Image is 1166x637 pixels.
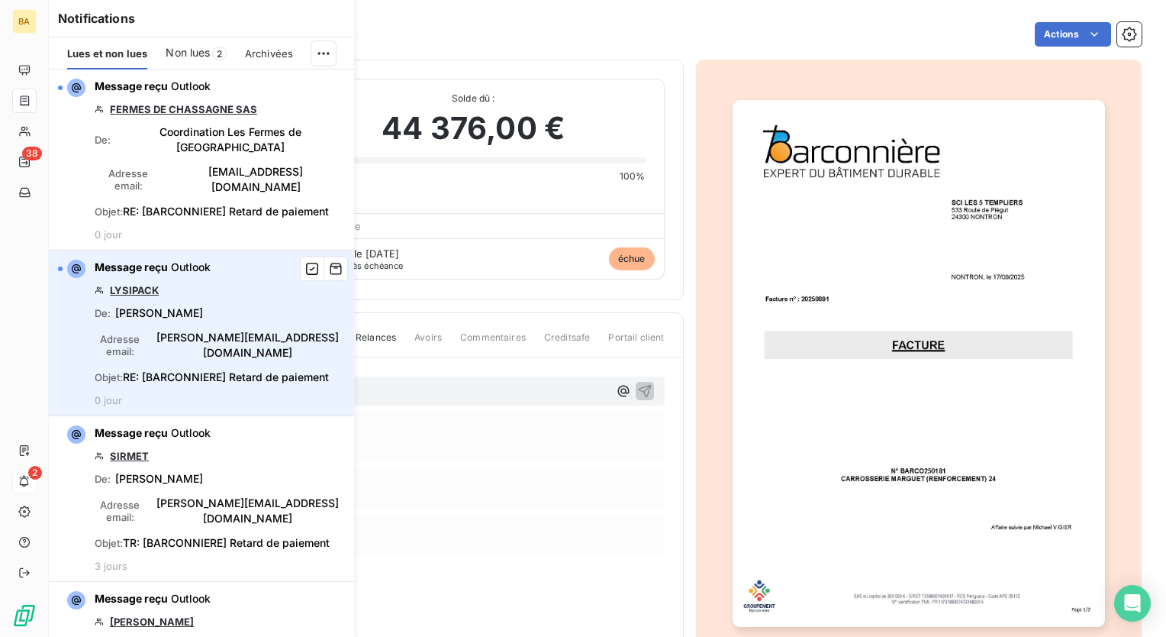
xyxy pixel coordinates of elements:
[95,473,111,485] span: De :
[150,496,345,526] span: [PERSON_NAME][EMAIL_ADDRESS][DOMAIN_NAME]
[171,426,211,439] span: Outlook
[115,471,203,487] span: [PERSON_NAME]
[95,333,145,357] span: Adresse email :
[95,260,168,273] span: Message reçu
[95,592,168,605] span: Message reçu
[733,100,1105,627] img: invoice_thumbnail
[356,331,396,357] span: Relances
[95,394,122,406] span: 0 jour
[58,9,345,27] h6: Notifications
[620,170,646,183] span: 100%
[212,47,227,60] span: 2
[95,205,123,218] span: Objet :
[245,47,293,60] span: Archivées
[608,331,664,357] span: Portail client
[67,47,147,60] span: Lues et non lues
[301,92,646,105] span: Solde dû :
[12,603,37,628] img: Logo LeanPay
[544,331,591,357] span: Creditsafe
[95,537,123,549] span: Objet :
[609,247,655,270] span: échue
[95,134,111,146] span: De :
[49,70,354,251] button: Message reçu OutlookFERMES DE CHASSAGNE SASDe:Coordination Les Fermes de [GEOGRAPHIC_DATA]Adresse...
[95,79,168,92] span: Message reçu
[460,331,526,357] span: Commentaires
[171,592,211,605] span: Outlook
[95,560,127,572] span: 3 jours
[12,9,37,34] div: BA
[382,105,565,151] span: 44 376,00 €
[22,147,42,160] span: 38
[95,167,163,192] span: Adresse email :
[95,499,145,523] span: Adresse email :
[110,616,194,628] a: [PERSON_NAME]
[123,536,330,549] span: TR: [BARCONNIERE] Retard de paiement
[167,164,345,195] span: [EMAIL_ADDRESS][DOMAIN_NAME]
[150,330,345,361] span: [PERSON_NAME][EMAIL_ADDRESS][DOMAIN_NAME]
[110,103,257,115] a: FERMES DE CHASSAGNE SAS
[1035,22,1111,47] button: Actions
[166,45,210,60] span: Non lues
[171,79,211,92] span: Outlook
[49,416,354,582] button: Message reçu OutlookSIRMETDe:[PERSON_NAME]Adresse email:[PERSON_NAME][EMAIL_ADDRESS][DOMAIN_NAME]...
[95,307,111,319] span: De :
[95,426,168,439] span: Message reçu
[28,466,42,480] span: 2
[49,251,354,416] button: Message reçu OutlookLYSIPACKDe:[PERSON_NAME]Adresse email:[PERSON_NAME][EMAIL_ADDRESS][DOMAIN_NAM...
[1114,585,1151,622] div: Open Intercom Messenger
[95,371,123,383] span: Objet :
[110,284,159,296] a: LYSIPACK
[123,370,329,383] span: RE: [BARCONNIERE] Retard de paiement
[123,205,329,218] span: RE: [BARCONNIERE] Retard de paiement
[171,260,211,273] span: Outlook
[110,450,149,462] a: SIRMET
[115,306,203,321] span: [PERSON_NAME]
[320,247,399,260] span: Échue le [DATE]
[95,228,122,241] span: 0 jour
[320,261,404,270] span: après échéance
[414,331,442,357] span: Avoirs
[115,124,345,155] span: Coordination Les Fermes de [GEOGRAPHIC_DATA]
